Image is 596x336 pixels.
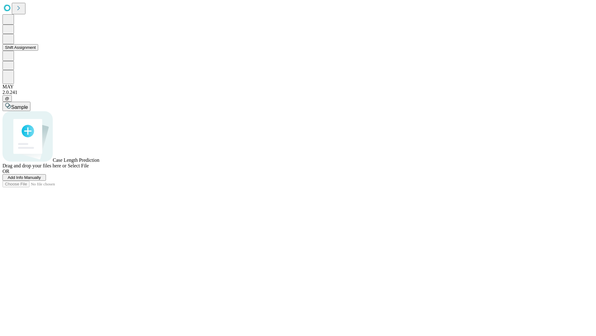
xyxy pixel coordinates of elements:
[53,157,99,163] span: Case Length Prediction
[8,175,41,180] span: Add Info Manually
[2,169,9,174] span: OR
[2,163,66,168] span: Drag and drop your files here or
[5,96,9,101] span: @
[2,90,594,95] div: 2.0.241
[2,95,12,102] button: @
[2,174,46,181] button: Add Info Manually
[68,163,89,168] span: Select File
[11,105,28,110] span: Sample
[2,84,594,90] div: MAY
[2,44,38,51] button: Shift Assignment
[2,102,30,111] button: Sample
